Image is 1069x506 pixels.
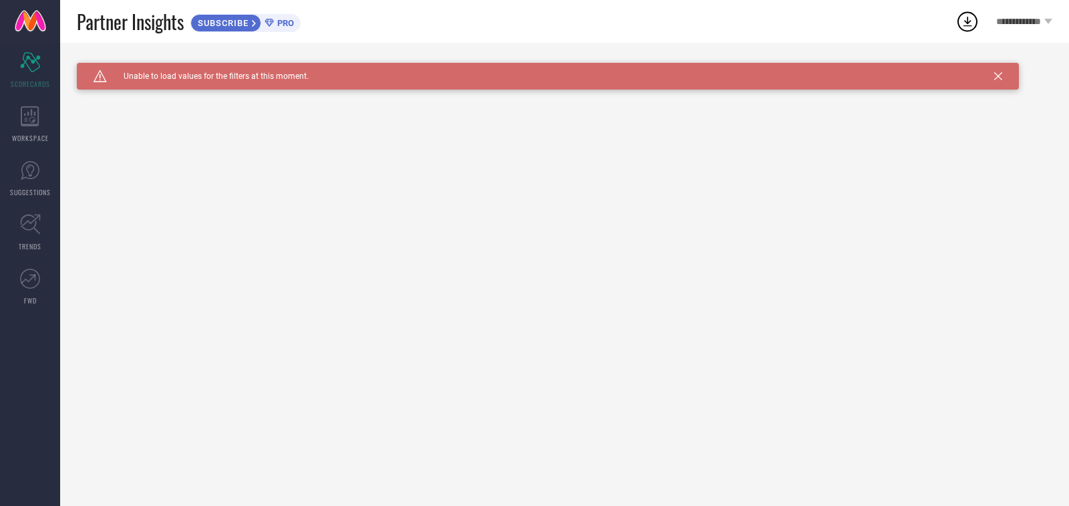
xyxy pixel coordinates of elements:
div: Open download list [955,9,979,33]
span: WORKSPACE [12,133,49,143]
span: TRENDS [19,241,41,251]
a: SUBSCRIBEPRO [190,11,301,32]
span: SUGGESTIONS [10,187,51,197]
div: Unable to load filters at this moment. Please try later. [77,63,1052,74]
span: FWD [24,295,37,305]
span: SCORECARDS [11,79,50,89]
span: Unable to load values for the filters at this moment. [107,72,309,81]
span: SUBSCRIBE [191,18,252,28]
span: PRO [274,18,294,28]
span: Partner Insights [77,8,184,35]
